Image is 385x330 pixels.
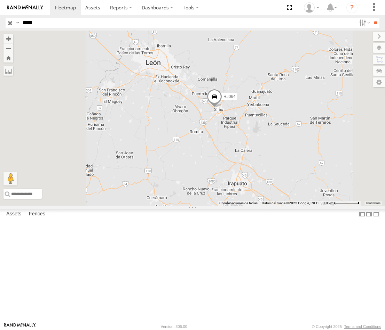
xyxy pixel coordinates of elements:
label: Fences [25,209,49,219]
label: Search Filter Options [356,18,371,28]
div: © Copyright 2025 - [312,324,381,329]
label: Measure [3,66,13,76]
span: Datos del mapa ©2025 Google, INEGI [262,201,320,205]
label: Dock Summary Table to the Left [359,209,366,219]
button: Zoom out [3,43,13,53]
label: Dock Summary Table to the Right [366,209,372,219]
span: RJ064 [223,94,236,99]
label: Assets [3,209,25,219]
img: rand-logo.svg [7,5,43,10]
button: Arrastra el hombrecito naranja al mapa para abrir Street View [3,172,17,185]
button: Zoom in [3,34,13,43]
button: Zoom Home [3,53,13,63]
button: Escala del mapa: 10 km por 70 píxeles [322,201,361,206]
label: Search Query [15,18,20,28]
span: 10 km [324,201,333,205]
div: Josue Jimenez [301,2,322,13]
label: Hide Summary Table [373,209,380,219]
i: ? [346,2,357,13]
a: Condiciones (se abre en una nueva pestaña) [366,202,380,205]
button: Combinaciones de teclas [219,201,258,206]
a: Terms and Conditions [344,324,381,329]
div: Version: 306.00 [161,324,187,329]
a: Visit our Website [4,323,36,330]
label: Map Settings [373,77,385,87]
